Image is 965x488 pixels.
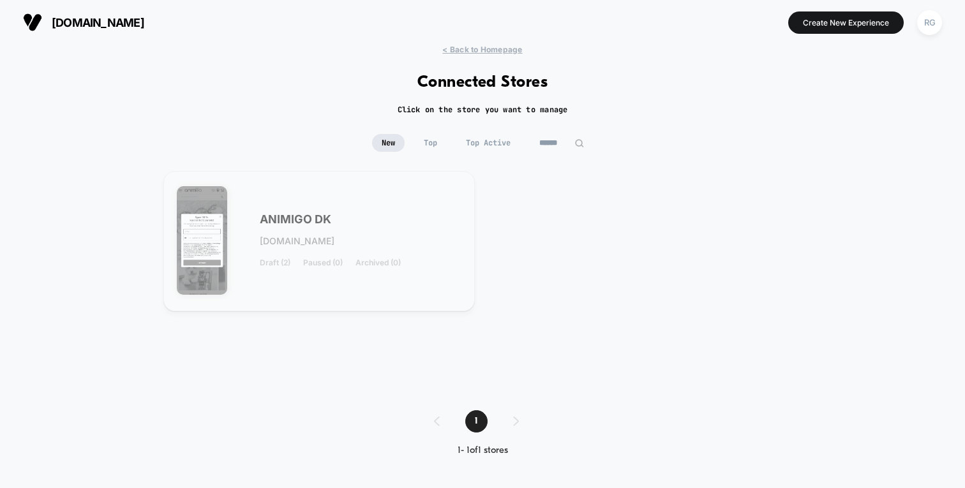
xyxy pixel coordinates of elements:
[913,10,946,36] button: RG
[917,10,942,35] div: RG
[260,215,331,224] span: ANIMIGO DK
[355,258,401,267] span: Archived (0)
[417,73,548,92] h1: Connected Stores
[574,138,584,148] img: edit
[414,134,447,152] span: Top
[23,13,42,32] img: Visually logo
[52,16,144,29] span: [DOMAIN_NAME]
[442,45,522,54] span: < Back to Homepage
[456,134,520,152] span: Top Active
[465,410,488,433] span: 1
[177,186,227,295] img: ANIMIGO_DK
[372,134,405,152] span: New
[19,12,148,33] button: [DOMAIN_NAME]
[398,105,568,115] h2: Click on the store you want to manage
[303,258,343,267] span: Paused (0)
[260,258,290,267] span: Draft (2)
[788,11,904,34] button: Create New Experience
[421,445,544,456] div: 1 - 1 of 1 stores
[260,237,334,246] span: [DOMAIN_NAME]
